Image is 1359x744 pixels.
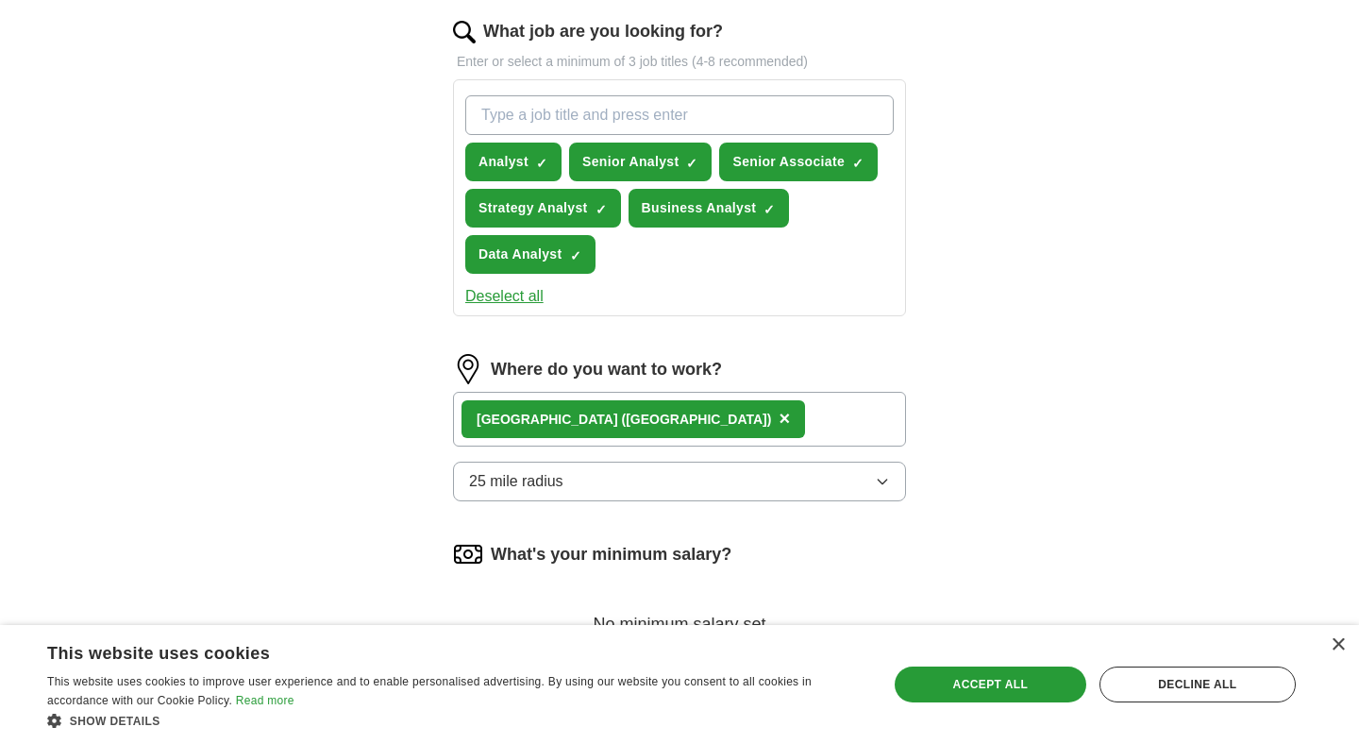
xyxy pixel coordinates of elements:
[483,19,723,44] label: What job are you looking for?
[47,675,812,707] span: This website uses cookies to improve user experience and to enable personalised advertising. By u...
[465,143,562,181] button: Analyst✓
[642,198,757,218] span: Business Analyst
[236,694,294,707] a: Read more, opens a new window
[779,408,790,429] span: ×
[453,52,906,72] p: Enter or select a minimum of 3 job titles (4-8 recommended)
[70,715,160,728] span: Show details
[465,285,544,308] button: Deselect all
[686,156,697,171] span: ✓
[732,152,845,172] span: Senior Associate
[569,143,712,181] button: Senior Analyst✓
[453,539,483,569] img: salary.png
[478,198,588,218] span: Strategy Analyst
[491,357,722,382] label: Where do you want to work?
[469,470,563,493] span: 25 mile radius
[621,412,771,427] span: ([GEOGRAPHIC_DATA])
[47,636,816,665] div: This website uses cookies
[453,462,906,501] button: 25 mile radius
[47,711,864,730] div: Show details
[453,21,476,43] img: search.png
[478,152,528,172] span: Analyst
[596,202,607,217] span: ✓
[453,592,906,637] div: No minimum salary set
[779,405,790,433] button: ×
[852,156,864,171] span: ✓
[582,152,679,172] span: Senior Analyst
[478,245,562,264] span: Data Analyst
[763,202,775,217] span: ✓
[1099,667,1296,702] div: Decline all
[453,354,483,384] img: location.png
[570,248,581,263] span: ✓
[536,156,547,171] span: ✓
[719,143,878,181] button: Senior Associate✓
[629,189,790,228] button: Business Analyst✓
[465,95,894,135] input: Type a job title and press enter
[491,542,731,567] label: What's your minimum salary?
[1331,638,1345,652] div: Close
[895,667,1086,702] div: Accept all
[465,235,596,274] button: Data Analyst✓
[477,412,618,427] strong: [GEOGRAPHIC_DATA]
[465,189,621,228] button: Strategy Analyst✓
